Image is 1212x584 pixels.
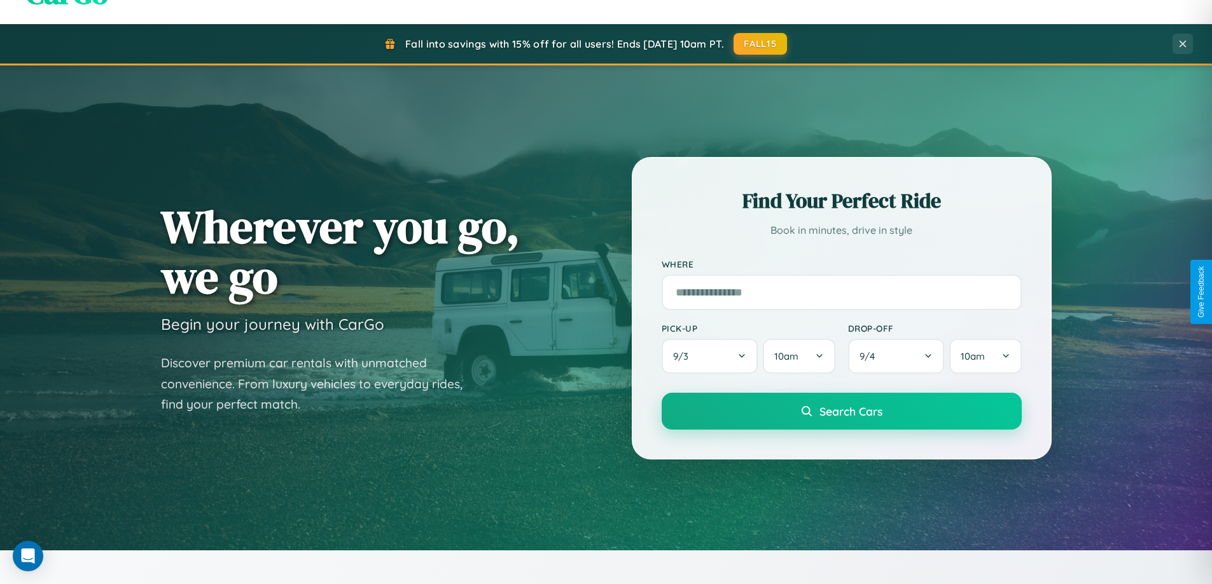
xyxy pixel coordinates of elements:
div: Open Intercom Messenger [13,541,43,571]
button: 10am [949,339,1021,374]
p: Book in minutes, drive in style [662,221,1022,240]
button: Search Cars [662,393,1022,430]
label: Pick-up [662,323,835,334]
div: Give Feedback [1197,266,1206,318]
label: Drop-off [848,323,1022,334]
span: 9 / 4 [860,350,881,362]
button: FALL15 [734,33,787,55]
h1: Wherever you go, we go [161,201,520,302]
span: 9 / 3 [673,350,695,362]
span: 10am [961,350,985,362]
button: 10am [763,339,835,374]
button: 9/3 [662,339,758,374]
h3: Begin your journey with CarGo [161,315,384,334]
span: 10am [774,350,798,362]
button: 9/4 [848,339,945,374]
p: Discover premium car rentals with unmatched convenience. From luxury vehicles to everyday rides, ... [161,353,479,415]
span: Search Cars [819,404,882,418]
span: Fall into savings with 15% off for all users! Ends [DATE] 10am PT. [405,37,724,50]
label: Where [662,259,1022,269]
h2: Find Your Perfect Ride [662,187,1022,215]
